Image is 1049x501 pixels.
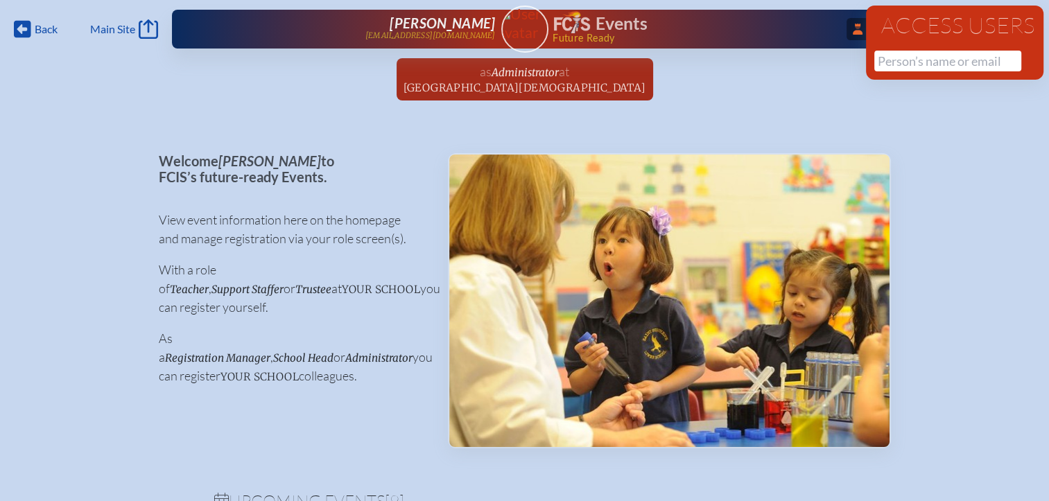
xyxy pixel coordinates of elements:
span: Administrator [492,66,559,79]
span: [PERSON_NAME] [390,15,495,31]
a: Main Site [90,19,158,39]
span: Registration Manager [165,351,270,364]
p: Welcome to FCIS’s future-ready Events. [159,153,426,184]
img: Events [449,155,890,447]
img: User Avatar [495,5,554,42]
span: Back [35,22,58,36]
span: as [480,64,492,79]
h1: Access Users [874,14,1035,36]
p: With a role of , or at you can register yourself. [159,261,426,317]
span: your school [342,283,420,296]
div: FCIS Events — Future ready [554,11,833,43]
p: As a , or you can register colleagues. [159,329,426,385]
span: Administrator [345,351,413,364]
p: [EMAIL_ADDRESS][DOMAIN_NAME] [365,31,496,40]
span: School Head [273,351,333,364]
input: Person’s name or email [874,51,1021,71]
span: Main Site [90,22,135,36]
span: your school [220,370,299,383]
a: asAdministratorat[GEOGRAPHIC_DATA][DEMOGRAPHIC_DATA] [398,58,652,100]
span: [GEOGRAPHIC_DATA][DEMOGRAPHIC_DATA] [404,81,646,94]
span: Future Ready [553,33,832,43]
a: User Avatar [501,6,548,53]
span: Support Staffer [211,283,284,296]
span: Teacher [170,283,209,296]
span: Trustee [295,283,331,296]
span: at [559,64,569,79]
p: View event information here on the homepage and manage registration via your role screen(s). [159,211,426,248]
a: [PERSON_NAME][EMAIL_ADDRESS][DOMAIN_NAME] [216,15,495,43]
span: [PERSON_NAME] [218,152,321,169]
